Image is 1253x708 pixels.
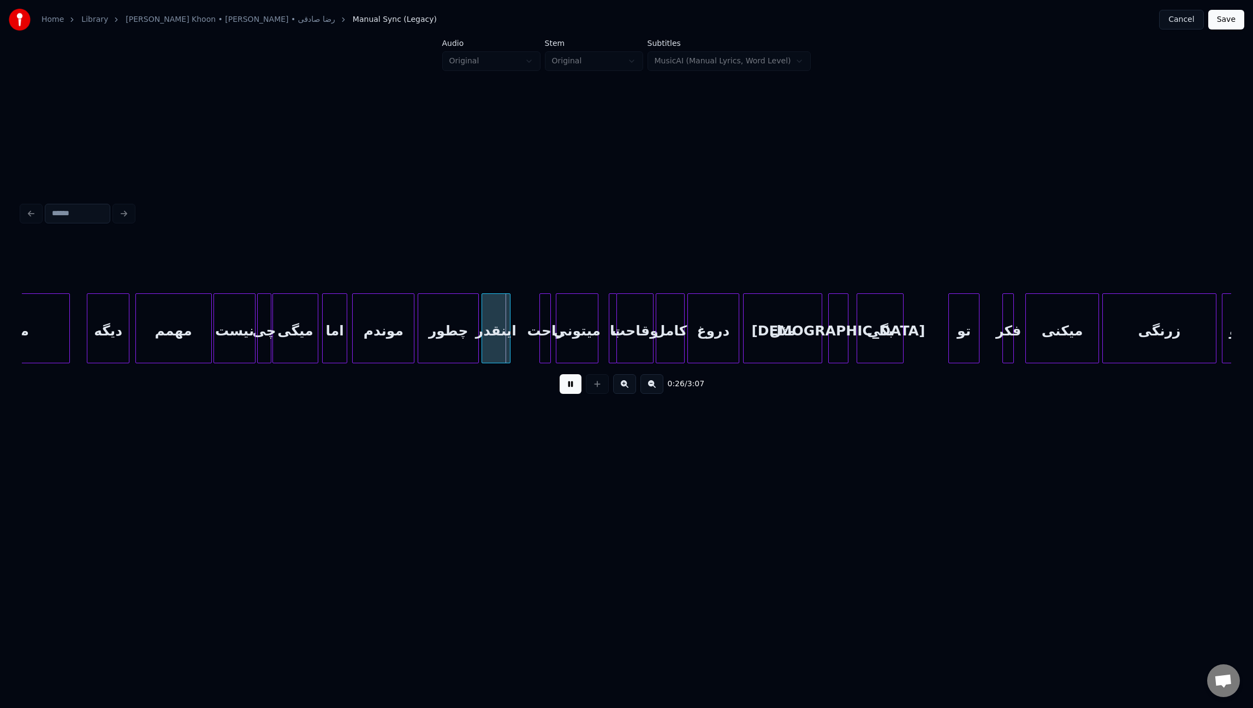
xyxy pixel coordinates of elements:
[668,379,685,390] span: 0:26
[1207,664,1240,697] a: Open chat
[1208,10,1244,29] button: Save
[1159,10,1203,29] button: Cancel
[41,14,437,25] nav: breadcrumb
[648,39,811,47] label: Subtitles
[353,14,437,25] span: Manual Sync (Legacy)
[442,39,541,47] label: Audio
[687,379,704,390] span: 3:07
[81,14,108,25] a: Library
[545,39,643,47] label: Stem
[126,14,335,25] a: [PERSON_NAME] Khoon • [PERSON_NAME] • رضا صادقی
[668,379,694,390] div: /
[9,9,31,31] img: youka
[41,14,64,25] a: Home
